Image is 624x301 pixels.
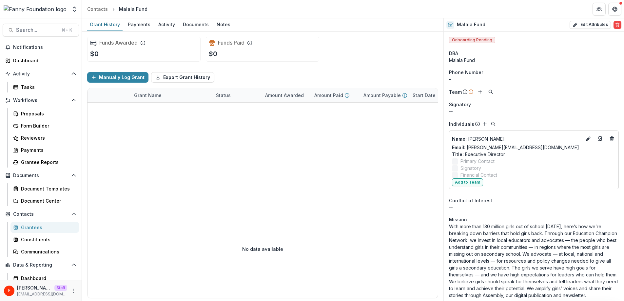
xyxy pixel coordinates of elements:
div: Communications [21,248,74,255]
button: Open Documents [3,170,79,181]
button: Open Data & Reporting [3,260,79,270]
p: Amount Payable [363,92,401,99]
button: Add [481,120,489,128]
a: Dashboard [10,273,79,284]
span: Signatory [449,101,471,108]
div: Payments [21,147,74,153]
a: Communications [10,246,79,257]
p: Team [449,89,462,95]
p: Individuals [449,121,474,128]
button: Open Workflows [3,95,79,106]
div: Form Builder [21,122,74,129]
span: Mission [449,216,467,223]
span: Title : [452,151,464,157]
button: Delete [614,21,621,29]
nav: breadcrumb [85,4,150,14]
p: $0 [90,49,99,59]
p: -- [449,204,619,211]
div: Grantee Reports [21,159,74,166]
div: Amount Awarded [261,88,310,102]
span: Onboarding Pending [449,37,495,43]
div: Fanny [8,289,10,293]
div: Dashboard [13,57,74,64]
span: Signatory [460,165,481,171]
span: DBA [449,50,458,57]
a: Dashboard [3,55,79,66]
img: Fanny Foundation logo [4,5,67,13]
span: Financial Contact [460,171,497,178]
a: Grantees [10,222,79,233]
button: Add to Team [452,178,483,186]
button: Export Grant History [151,72,214,83]
span: Primary Contact [460,158,495,165]
div: Amount Payable [360,88,409,102]
p: Staff [54,285,67,291]
button: Notifications [3,42,79,52]
div: -- [449,108,619,115]
div: Amount Paid [310,88,360,102]
div: Grant History [87,20,123,29]
p: $0 [209,49,217,59]
div: Contacts [87,6,108,12]
a: Tasks [10,82,79,92]
div: Start Date [409,88,458,102]
button: Search [487,88,495,96]
button: Add [476,88,484,96]
button: Edit Attributes [570,21,611,29]
button: Search [489,120,497,128]
div: Grantees [21,224,74,231]
a: Name: [PERSON_NAME] [452,135,582,142]
div: Documents [180,20,211,29]
p: Amount Paid [314,92,343,99]
span: Name : [452,136,467,142]
span: Email: [452,145,465,150]
a: Documents [180,18,211,31]
p: Executive Director [452,151,616,158]
a: Go to contact [595,133,605,144]
a: Form Builder [10,120,79,131]
div: Dashboard [21,275,74,282]
div: Tasks [21,84,74,90]
a: Contacts [85,4,110,14]
div: Status [212,92,235,99]
a: Payments [10,145,79,155]
div: Notes [214,20,233,29]
p: [PERSON_NAME] [17,284,52,291]
button: Search... [3,24,79,37]
div: Grant Name [130,92,166,99]
a: Document Center [10,195,79,206]
span: Contacts [13,211,68,217]
button: More [70,287,78,295]
span: Activity [13,71,68,77]
div: Grant Name [130,88,212,102]
button: Open Contacts [3,209,79,219]
a: Payments [125,18,153,31]
span: Documents [13,173,68,178]
button: Edit [584,135,592,143]
span: Notifications [13,45,76,50]
button: Manually Log Grant [87,72,148,83]
a: Proposals [10,108,79,119]
div: Malala Fund [449,57,619,64]
button: Open Activity [3,69,79,79]
div: Document Templates [21,185,74,192]
button: Open entity switcher [70,3,79,16]
a: Grantee Reports [10,157,79,168]
a: Activity [156,18,178,31]
div: Status [212,88,261,102]
div: - [449,76,619,83]
button: Get Help [608,3,621,16]
a: Notes [214,18,233,31]
div: Proposals [21,110,74,117]
a: Grant History [87,18,123,31]
h2: Funds Paid [218,40,244,46]
div: Constituents [21,236,74,243]
span: Search... [16,27,58,33]
h2: Malala Fund [457,22,485,28]
p: No data available [242,246,283,252]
